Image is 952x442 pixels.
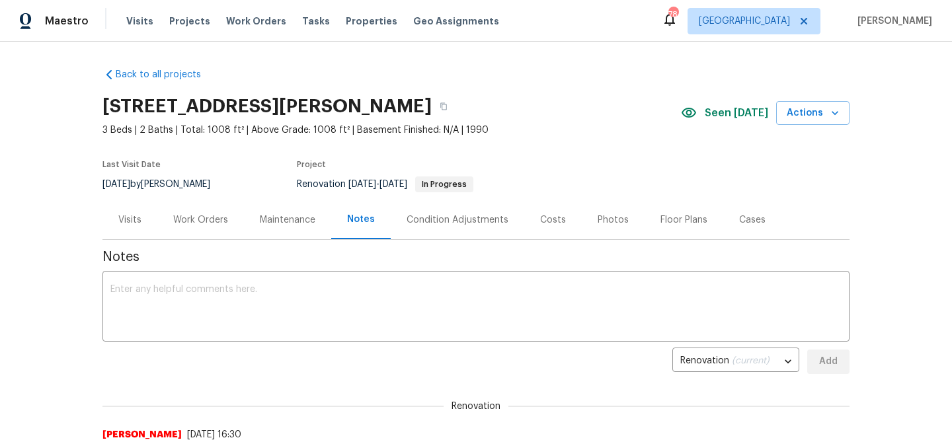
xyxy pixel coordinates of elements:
span: 3 Beds | 2 Baths | Total: 1008 ft² | Above Grade: 1008 ft² | Basement Finished: N/A | 1990 [102,124,681,137]
a: Back to all projects [102,68,229,81]
span: Renovation [444,400,508,413]
span: In Progress [416,180,472,188]
span: Tasks [302,17,330,26]
span: (current) [732,356,770,365]
div: 78 [668,8,678,21]
span: [PERSON_NAME] [102,428,182,441]
span: Actions [787,105,839,122]
div: Notes [347,213,375,226]
div: Cases [739,213,766,227]
span: Visits [126,15,153,28]
span: - [348,180,407,189]
div: Work Orders [173,213,228,227]
span: Properties [346,15,397,28]
button: Copy Address [432,94,456,118]
span: Seen [DATE] [705,106,768,120]
span: Projects [169,15,210,28]
span: Last Visit Date [102,161,161,168]
div: Maintenance [260,213,315,227]
button: Actions [776,101,850,126]
span: [DATE] [102,180,130,189]
span: Maestro [45,15,89,28]
span: Renovation [297,180,473,189]
div: Renovation (current) [672,346,799,378]
span: Work Orders [226,15,286,28]
span: [PERSON_NAME] [852,15,932,28]
span: Geo Assignments [413,15,499,28]
div: Costs [540,213,566,227]
span: Project [297,161,326,168]
div: by [PERSON_NAME] [102,176,226,192]
div: Floor Plans [660,213,707,227]
div: Condition Adjustments [407,213,508,227]
h2: [STREET_ADDRESS][PERSON_NAME] [102,100,432,113]
div: Visits [118,213,141,227]
span: [GEOGRAPHIC_DATA] [699,15,790,28]
span: [DATE] [348,180,376,189]
span: [DATE] [379,180,407,189]
span: [DATE] 16:30 [187,430,241,439]
span: Notes [102,250,850,264]
div: Photos [598,213,629,227]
